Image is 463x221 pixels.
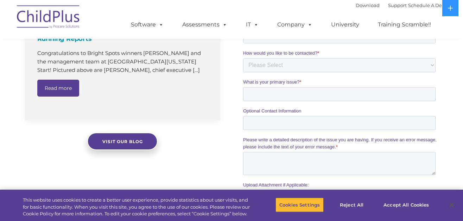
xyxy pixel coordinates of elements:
div: This website uses cookies to create a better user experience, provide statistics about user visit... [23,197,255,217]
button: Close [444,197,459,213]
a: Assessments [175,18,234,32]
a: Download [356,2,380,8]
button: Reject All [330,197,374,212]
a: Read more [37,80,79,97]
img: ChildPlus by Procare Solutions [13,0,84,36]
span: Visit our blog [102,139,143,144]
p: Congratulations to Bright Spots winners [PERSON_NAME] and the management team at [GEOGRAPHIC_DATA... [37,49,210,74]
a: Company [270,18,319,32]
a: Support [388,2,407,8]
a: Software [124,18,171,32]
button: Accept All Cookies [380,197,433,212]
a: Visit our blog [87,133,158,150]
a: University [324,18,366,32]
font: | [356,2,450,8]
a: Training Scramble!! [371,18,438,32]
button: Cookies Settings [275,197,324,212]
a: Schedule A Demo [408,2,450,8]
a: IT [239,18,266,32]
